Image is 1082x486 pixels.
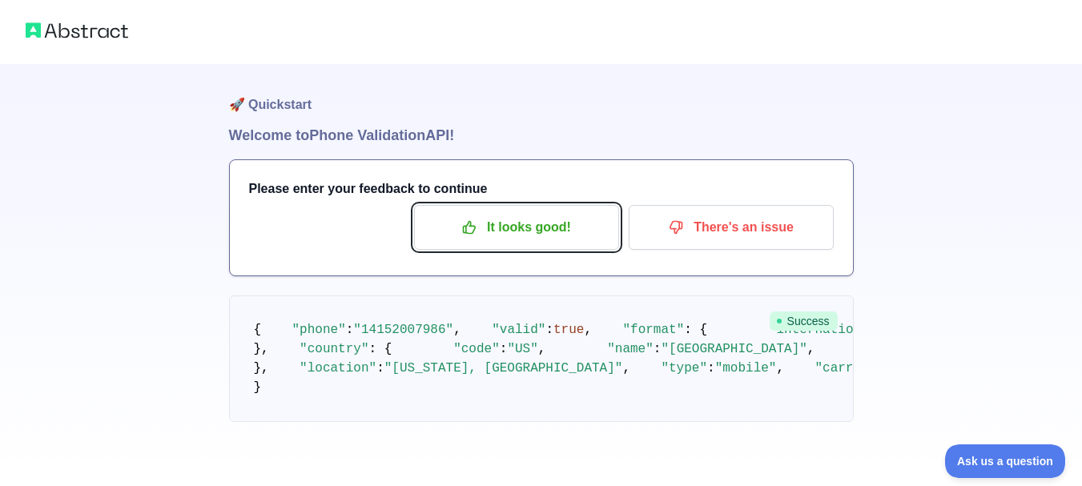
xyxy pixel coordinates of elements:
[453,323,461,337] span: ,
[661,361,707,376] span: "type"
[629,205,834,250] button: There's an issue
[26,19,128,42] img: Abstract logo
[229,124,854,147] h1: Welcome to Phone Validation API!
[254,323,262,337] span: {
[292,323,346,337] span: "phone"
[707,361,715,376] span: :
[453,342,500,356] span: "code"
[654,342,662,356] span: :
[661,342,806,356] span: "[GEOGRAPHIC_DATA]"
[622,323,684,337] span: "format"
[384,361,623,376] span: "[US_STATE], [GEOGRAPHIC_DATA]"
[769,323,884,337] span: "international"
[807,342,815,356] span: ,
[715,361,777,376] span: "mobile"
[622,361,630,376] span: ,
[376,361,384,376] span: :
[249,179,834,199] h3: Please enter your feedback to continue
[684,323,707,337] span: : {
[607,342,654,356] span: "name"
[538,342,546,356] span: ,
[815,361,883,376] span: "carrier"
[500,342,508,356] span: :
[300,342,368,356] span: "country"
[770,311,838,331] span: Success
[369,342,392,356] span: : {
[641,214,822,241] p: There's an issue
[492,323,545,337] span: "valid"
[346,323,354,337] span: :
[507,342,537,356] span: "US"
[353,323,453,337] span: "14152007986"
[945,444,1066,478] iframe: Toggle Customer Support
[584,323,592,337] span: ,
[545,323,553,337] span: :
[553,323,584,337] span: true
[414,205,619,250] button: It looks good!
[229,63,854,124] h1: 🚀 Quickstart
[300,361,376,376] span: "location"
[776,361,784,376] span: ,
[426,214,607,241] p: It looks good!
